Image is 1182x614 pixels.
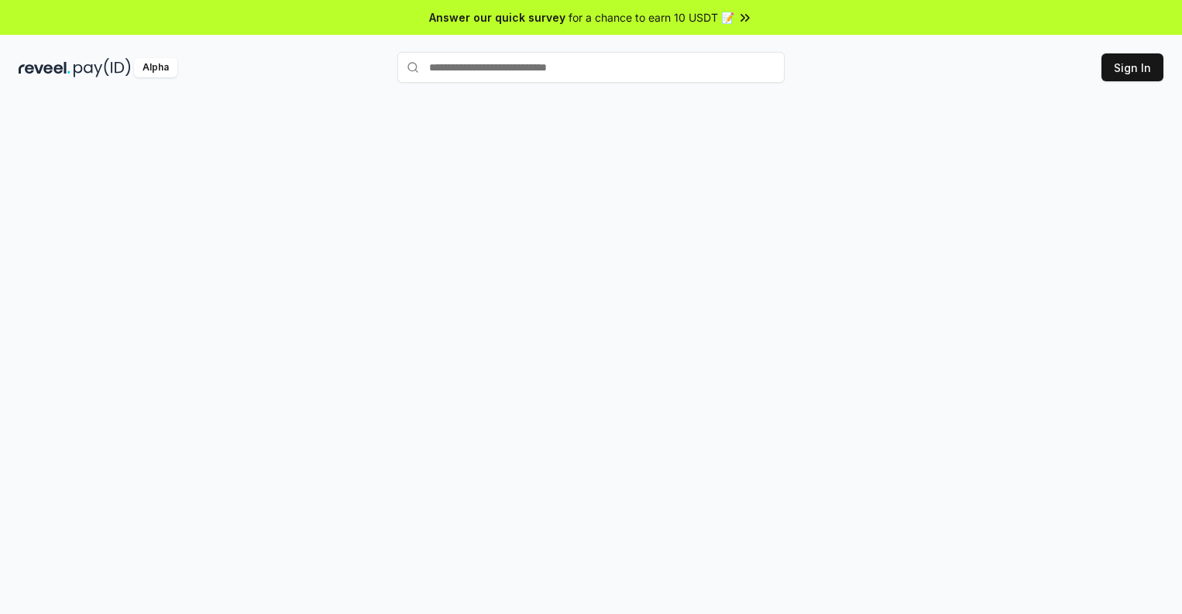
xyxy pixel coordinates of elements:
[429,9,565,26] span: Answer our quick survey
[19,58,70,77] img: reveel_dark
[74,58,131,77] img: pay_id
[134,58,177,77] div: Alpha
[569,9,734,26] span: for a chance to earn 10 USDT 📝
[1101,53,1163,81] button: Sign In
